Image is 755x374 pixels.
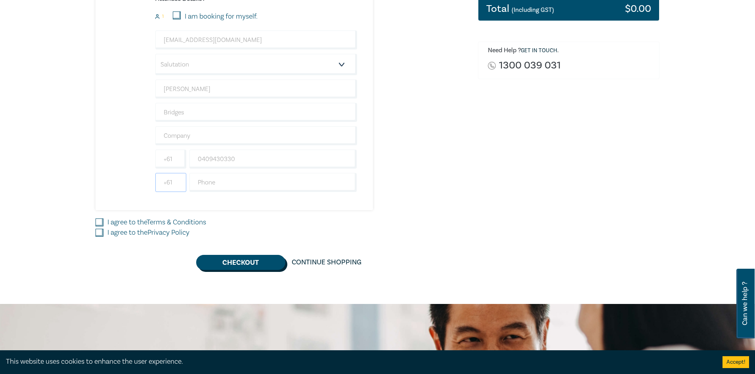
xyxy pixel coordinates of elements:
small: (Including GST) [512,6,554,14]
a: 1300 039 031 [499,60,561,71]
a: Continue Shopping [285,255,368,270]
a: Privacy Policy [147,228,189,237]
h3: $ 0.00 [625,4,651,14]
input: First Name* [155,80,357,99]
h3: Total [486,4,554,14]
a: Get in touch [521,47,557,54]
small: 1 [162,14,164,19]
span: Can we help ? [741,273,749,334]
input: Phone [189,173,357,192]
input: Mobile* [189,150,357,169]
input: Last Name* [155,103,357,122]
button: Accept cookies [723,356,749,368]
input: Attendee Email* [155,30,357,49]
input: Company [155,126,357,145]
label: I agree to the [107,217,206,228]
label: I am booking for myself. [185,11,258,22]
label: I agree to the [107,228,189,238]
input: +61 [155,150,186,169]
button: Checkout [196,255,285,270]
div: This website uses cookies to enhance the user experience. [6,357,711,367]
input: +61 [155,173,186,192]
h6: Need Help ? . [488,47,654,55]
a: Terms & Conditions [147,218,206,227]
